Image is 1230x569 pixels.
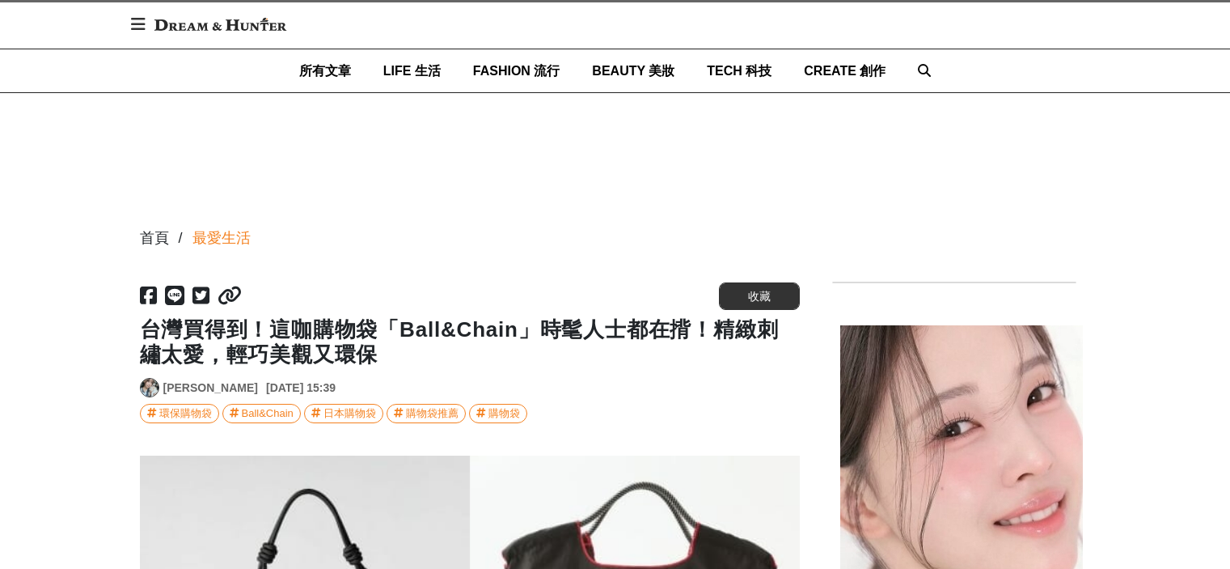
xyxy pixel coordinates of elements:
[804,64,886,78] span: CREATE 創作
[299,64,351,78] span: 所有文章
[266,380,336,397] div: [DATE] 15:39
[323,405,376,423] div: 日本購物袋
[146,10,294,39] img: Dream & Hunter
[192,227,251,249] a: 最愛生活
[473,49,560,92] a: FASHION 流行
[719,282,800,310] button: 收藏
[469,404,527,423] a: 購物袋
[140,378,159,397] a: Avatar
[140,227,169,249] div: 首頁
[159,405,212,423] div: 環保購物袋
[707,64,771,78] span: TECH 科技
[222,404,301,423] a: Ball&Chain
[488,405,520,423] div: 購物袋
[141,379,159,397] img: Avatar
[140,404,219,423] a: 環保購物袋
[804,49,886,92] a: CREATE 創作
[387,404,466,423] a: 購物袋推薦
[383,64,441,78] span: LIFE 生活
[242,405,294,423] div: Ball&Chain
[592,49,674,92] a: BEAUTY 美妝
[140,317,800,367] h1: 台灣買得到！這咖購物袋「Ball&Chain」時髦人士都在揹！精緻刺繡太愛，輕巧美觀又環保
[406,405,459,423] div: 購物袋推薦
[179,227,183,249] div: /
[383,49,441,92] a: LIFE 生活
[163,380,258,397] a: [PERSON_NAME]
[592,64,674,78] span: BEAUTY 美妝
[304,404,383,423] a: 日本購物袋
[707,49,771,92] a: TECH 科技
[299,49,351,92] a: 所有文章
[473,64,560,78] span: FASHION 流行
